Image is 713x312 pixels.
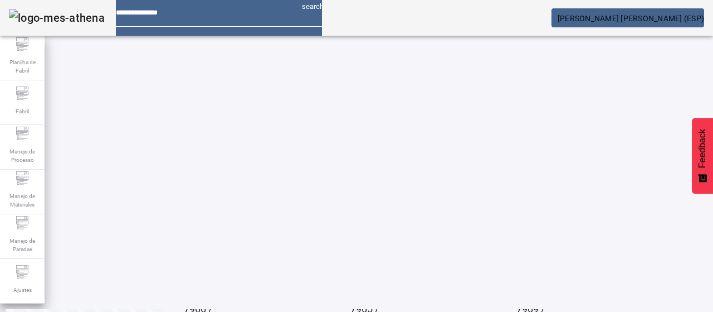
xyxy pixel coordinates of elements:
button: Feedback - Mostrar pesquisa [692,118,713,194]
span: [PERSON_NAME] [PERSON_NAME] (ESP) [558,14,704,23]
span: Ajustes [10,282,35,297]
span: Manejo de Paradas [6,233,39,257]
img: logo-mes-athena [9,9,105,27]
span: Feedback [697,129,707,168]
span: Planilha de Fabril [6,55,39,78]
span: Fabril [12,104,32,119]
span: Manejo de Processo [6,144,39,167]
span: Manejo de Materiales [6,189,39,212]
